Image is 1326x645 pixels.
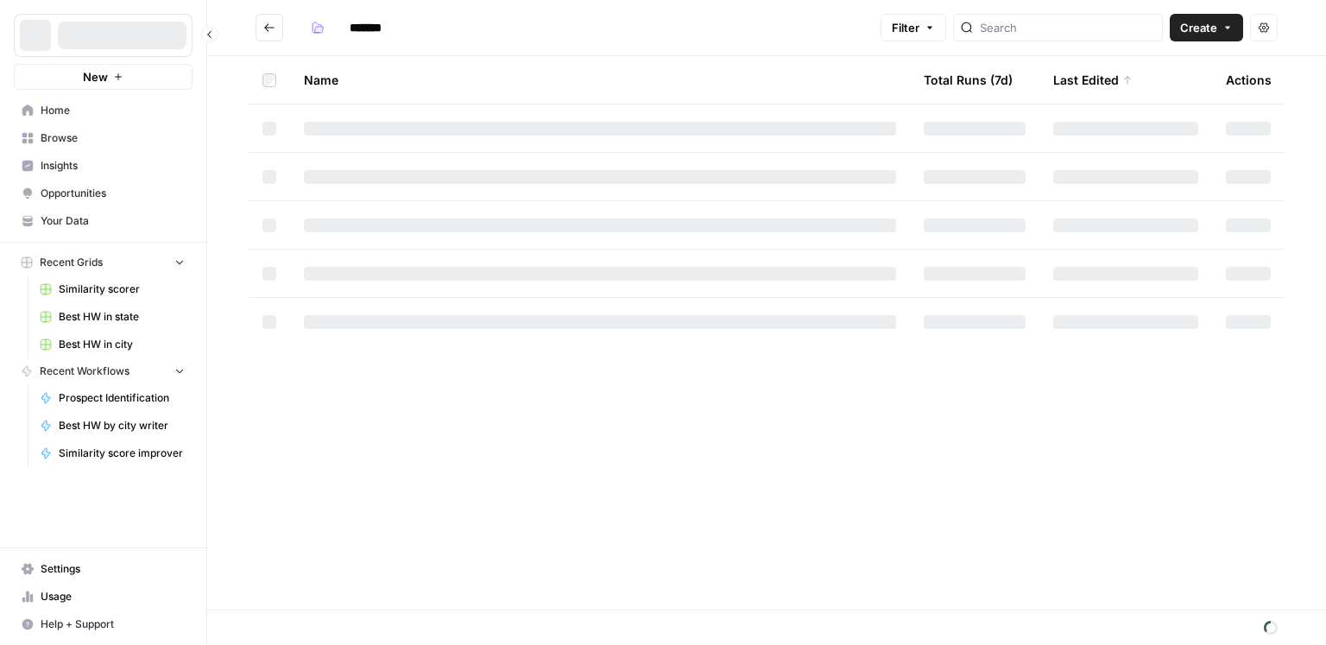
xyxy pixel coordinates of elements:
div: Name [304,56,896,104]
span: Help + Support [41,617,185,632]
div: Actions [1226,56,1272,104]
span: Create [1180,19,1217,36]
button: Go back [256,14,283,41]
span: Prospect Identification [59,390,185,406]
a: Best HW in city [32,331,193,358]
span: Insights [41,158,185,174]
a: Best HW in state [32,303,193,331]
input: Search [980,19,1155,36]
span: Opportunities [41,186,185,201]
span: Settings [41,561,185,577]
span: Usage [41,589,185,604]
span: Best HW in city [59,337,185,352]
button: Help + Support [14,610,193,638]
button: New [14,64,193,90]
a: Browse [14,124,193,152]
span: Best HW by city writer [59,418,185,433]
a: Usage [14,583,193,610]
span: Filter [892,19,919,36]
a: Settings [14,555,193,583]
button: Create [1170,14,1243,41]
a: Insights [14,152,193,180]
a: Prospect Identification [32,384,193,412]
span: Similarity scorer [59,281,185,297]
a: Similarity score improver [32,439,193,467]
span: Your Data [41,213,185,229]
span: Recent Grids [40,255,103,270]
a: Best HW by city writer [32,412,193,439]
a: Your Data [14,207,193,235]
span: New [83,68,108,85]
div: Total Runs (7d) [924,56,1013,104]
span: Browse [41,130,185,146]
span: Similarity score improver [59,446,185,461]
span: Recent Workflows [40,364,129,379]
a: Opportunities [14,180,193,207]
button: Recent Grids [14,250,193,275]
button: Filter [881,14,946,41]
a: Similarity scorer [32,275,193,303]
span: Best HW in state [59,309,185,325]
button: Recent Workflows [14,358,193,384]
div: Last Edited [1053,56,1133,104]
a: Home [14,97,193,124]
span: Home [41,103,185,118]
